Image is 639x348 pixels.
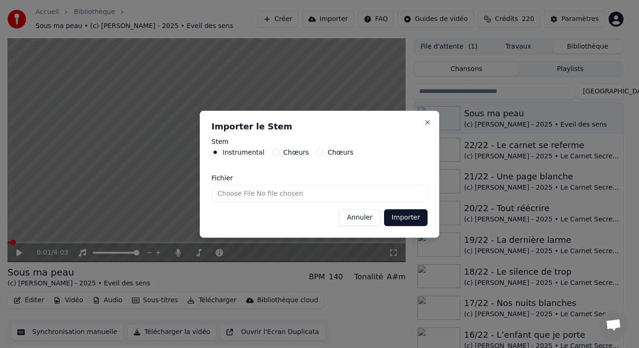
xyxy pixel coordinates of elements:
[211,175,428,181] label: Fichier
[283,149,309,156] label: Chœurs
[223,149,265,156] label: Instrumental
[327,149,353,156] label: Chœurs
[384,209,428,226] button: Importer
[211,138,428,145] label: Stem
[339,209,380,226] button: Annuler
[211,122,428,131] h2: Importer le Stem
